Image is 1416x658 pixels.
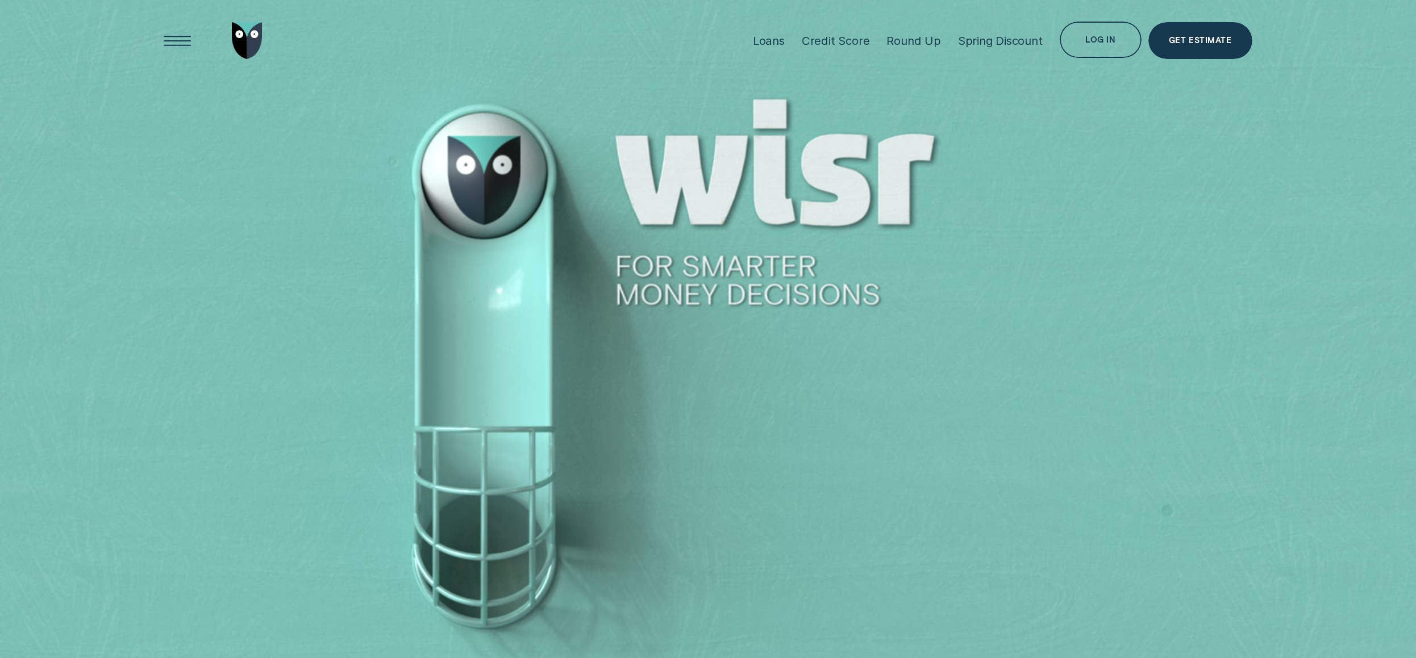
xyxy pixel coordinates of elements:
a: Get Estimate [1148,22,1252,59]
div: Loans [753,33,785,48]
div: Round Up [886,33,940,48]
div: Credit Score [802,33,870,48]
img: Wisr [232,22,263,59]
div: Spring Discount [958,33,1043,48]
button: Open Menu [159,22,196,59]
button: Log in [1060,22,1142,58]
